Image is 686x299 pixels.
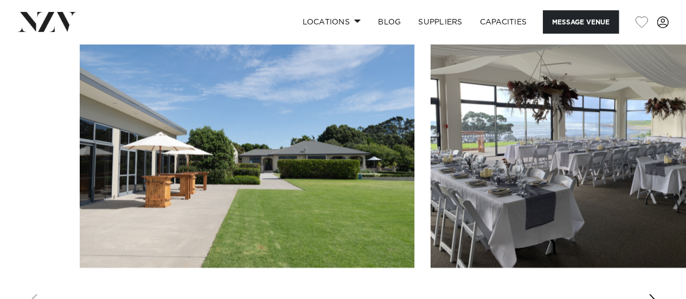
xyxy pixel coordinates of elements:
[409,10,471,34] a: SUPPLIERS
[471,10,536,34] a: Capacities
[369,10,409,34] a: BLOG
[80,22,414,268] swiper-slide: 1 / 4
[543,10,619,34] button: Message Venue
[293,10,369,34] a: Locations
[17,12,76,31] img: nzv-logo.png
